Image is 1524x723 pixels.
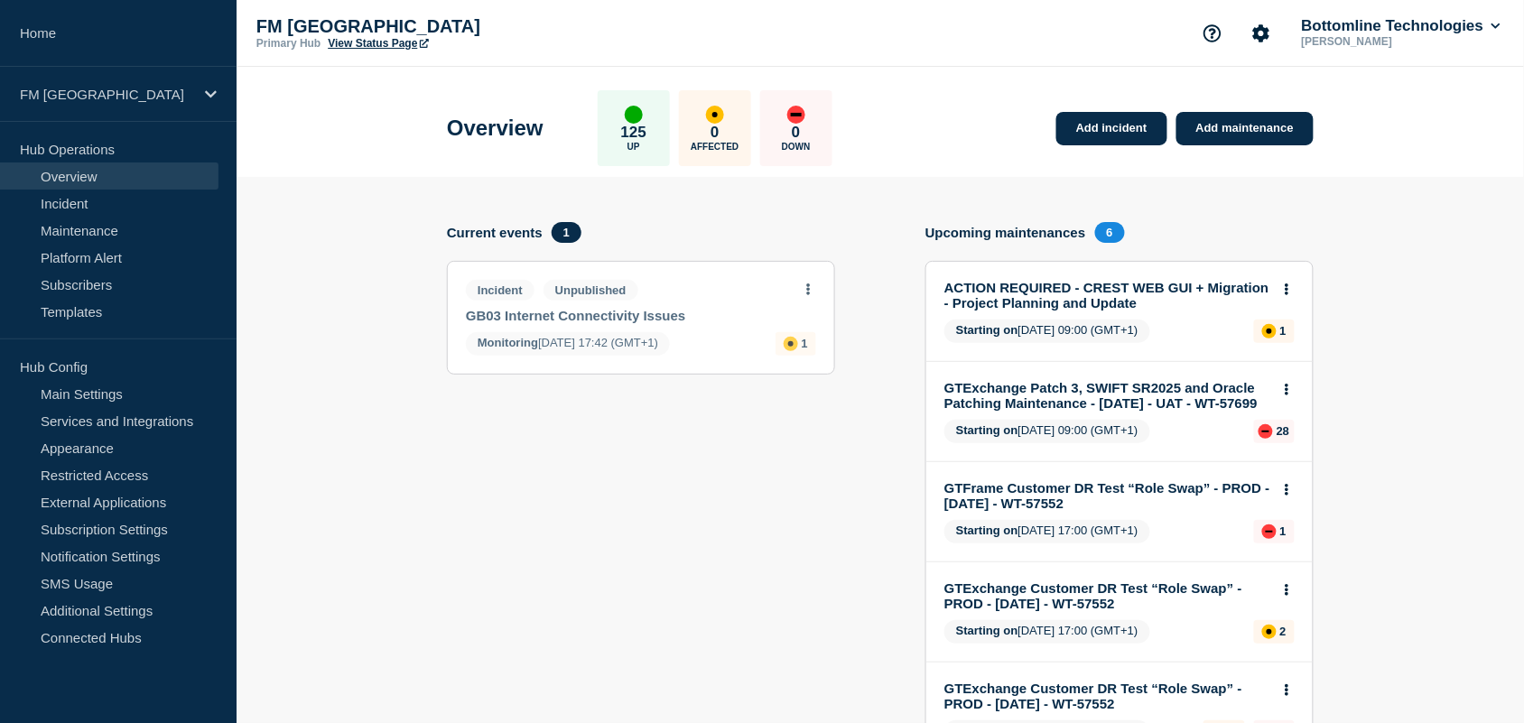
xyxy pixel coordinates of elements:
[1298,17,1504,35] button: Bottomline Technologies
[784,337,798,351] div: affected
[691,142,739,152] p: Affected
[478,336,538,349] span: Monitoring
[256,37,321,50] p: Primary Hub
[944,280,1270,311] a: ACTION REQUIRED - CREST WEB GUI + Migration - Project Planning and Update
[1176,112,1314,145] a: Add maintenance
[466,332,670,356] span: [DATE] 17:42 (GMT+1)
[944,620,1150,644] span: [DATE] 17:00 (GMT+1)
[792,124,800,142] p: 0
[1280,625,1287,638] p: 2
[621,124,646,142] p: 125
[782,142,811,152] p: Down
[787,106,805,124] div: down
[802,337,808,350] p: 1
[956,524,1018,537] span: Starting on
[1056,112,1167,145] a: Add incident
[706,106,724,124] div: affected
[544,280,638,301] span: Unpublished
[1280,524,1287,538] p: 1
[466,280,534,301] span: Incident
[1242,14,1280,52] button: Account settings
[944,681,1270,711] a: GTExchange Customer DR Test “Role Swap” - PROD - [DATE] - WT-57552
[625,106,643,124] div: up
[1262,524,1277,539] div: down
[944,580,1270,611] a: GTExchange Customer DR Test “Role Swap” - PROD - [DATE] - WT-57552
[944,380,1270,411] a: GTExchange Patch 3, SWIFT SR2025 and Oracle Patching Maintenance - [DATE] - UAT - WT-57699
[552,222,581,243] span: 1
[1194,14,1231,52] button: Support
[447,225,543,240] h4: Current events
[1277,424,1289,438] p: 28
[1259,424,1273,439] div: down
[627,142,640,152] p: Up
[1298,35,1486,48] p: [PERSON_NAME]
[256,16,618,37] p: FM [GEOGRAPHIC_DATA]
[925,225,1086,240] h4: Upcoming maintenances
[944,520,1150,543] span: [DATE] 17:00 (GMT+1)
[466,308,792,323] a: GB03 Internet Connectivity Issues
[711,124,719,142] p: 0
[1095,222,1125,243] span: 6
[20,87,193,102] p: FM [GEOGRAPHIC_DATA]
[1280,324,1287,338] p: 1
[956,624,1018,637] span: Starting on
[956,323,1018,337] span: Starting on
[1262,324,1277,338] div: affected
[1262,625,1277,639] div: affected
[944,480,1270,511] a: GTFrame Customer DR Test “Role Swap” - PROD - [DATE] - WT-57552
[944,420,1150,443] span: [DATE] 09:00 (GMT+1)
[956,423,1018,437] span: Starting on
[447,116,544,141] h1: Overview
[328,37,428,50] a: View Status Page
[944,320,1150,343] span: [DATE] 09:00 (GMT+1)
